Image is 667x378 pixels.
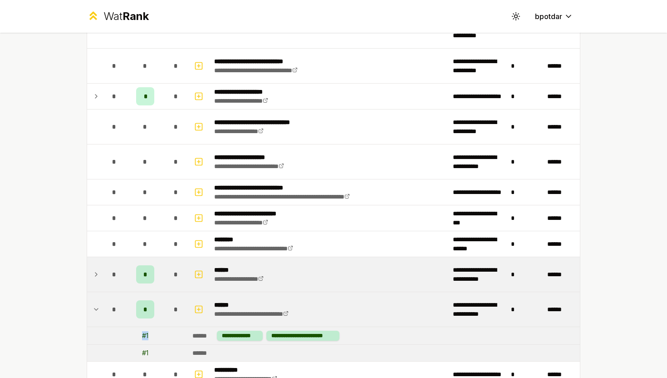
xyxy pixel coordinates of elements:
div: # 1 [142,331,148,340]
a: WatRank [87,9,149,24]
button: bpotdar [528,8,580,25]
span: bpotdar [535,11,562,22]
span: Rank [123,10,149,23]
div: # 1 [142,348,148,358]
div: Wat [103,9,149,24]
